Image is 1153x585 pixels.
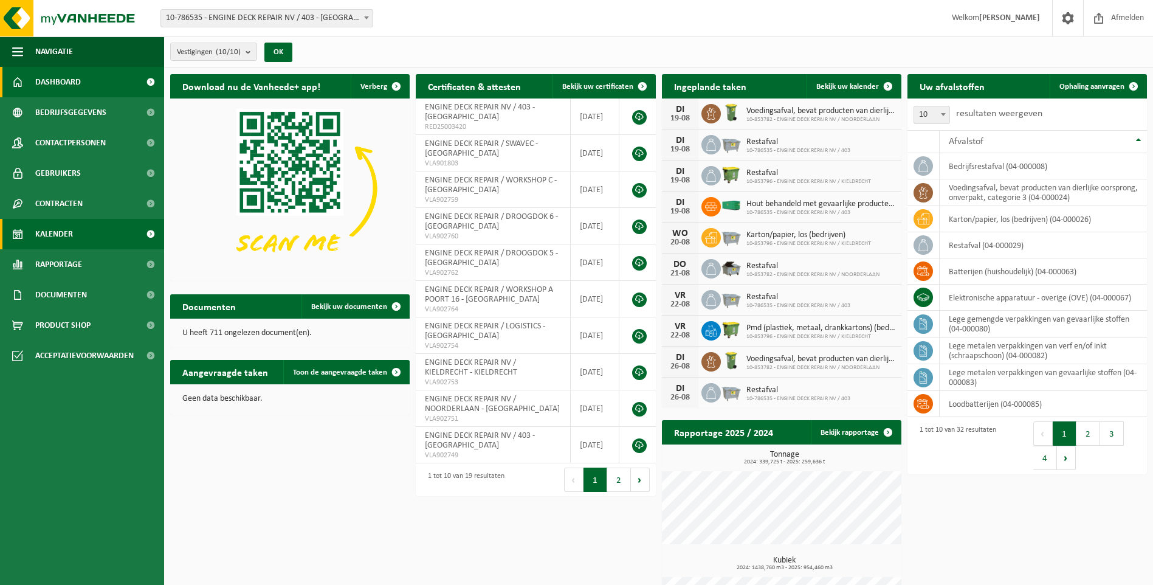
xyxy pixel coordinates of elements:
span: 10-786535 - ENGINE DECK REPAIR NV / 403 - ANTWERPEN [160,9,373,27]
span: VLA902759 [425,195,560,205]
span: ENGINE DECK REPAIR / DROOGDOK 6 - [GEOGRAPHIC_DATA] [425,212,558,231]
span: Acceptatievoorwaarden [35,341,134,371]
count: (10/10) [216,48,241,56]
span: VLA902762 [425,268,560,278]
div: DI [668,353,692,362]
span: Restafval [746,292,850,302]
a: Bekijk rapportage [811,420,900,445]
span: Pmd (plastiek, metaal, drankkartons) (bedrijven) [746,324,895,333]
span: Toon de aangevraagde taken [293,369,387,376]
div: 1 tot 10 van 19 resultaten [422,466,504,493]
button: 1 [583,468,607,492]
span: Documenten [35,280,87,310]
span: 10-786535 - ENGINE DECK REPAIR NV / 403 [746,209,895,216]
div: VR [668,322,692,331]
a: Bekijk uw documenten [301,294,408,319]
h2: Ingeplande taken [662,74,759,98]
span: Restafval [746,261,879,271]
span: Dashboard [35,67,81,97]
button: Previous [564,468,583,492]
td: [DATE] [571,208,620,244]
div: 22-08 [668,300,692,309]
td: karton/papier, los (bedrijven) (04-000026) [940,206,1147,232]
span: Bekijk uw kalender [816,83,879,91]
img: WB-2500-GAL-GY-01 [721,288,742,309]
td: elektronische apparatuur - overige (OVE) (04-000067) [940,285,1147,311]
td: restafval (04-000029) [940,232,1147,258]
td: batterijen (huishoudelijk) (04-000063) [940,258,1147,285]
span: VLA902754 [425,341,560,351]
td: [DATE] [571,244,620,281]
span: VLA902751 [425,414,560,424]
span: VLA902753 [425,378,560,387]
span: 10 [914,106,949,123]
td: bedrijfsrestafval (04-000008) [940,153,1147,179]
span: ENGINE DECK REPAIR / SWAVEC - [GEOGRAPHIC_DATA] [425,139,538,158]
span: VLA902749 [425,451,560,460]
span: 2024: 339,725 t - 2025: 259,636 t [668,459,901,465]
span: Afvalstof [949,137,983,147]
td: lege metalen verpakkingen van verf en/of inkt (schraapschoon) (04-000082) [940,337,1147,364]
p: U heeft 711 ongelezen document(en). [182,329,398,337]
span: ENGINE DECK REPAIR NV / KIELDRECHT - KIELDRECHT [425,358,517,377]
div: VR [668,291,692,300]
span: Ophaling aanvragen [1059,83,1124,91]
h2: Uw afvalstoffen [907,74,997,98]
a: Bekijk uw certificaten [552,74,655,99]
td: lege metalen verpakkingen van gevaarlijke stoffen (04-000083) [940,364,1147,391]
span: VLA902760 [425,232,560,241]
td: [DATE] [571,354,620,390]
img: WB-1100-HPE-GN-50 [721,164,742,185]
img: WB-0140-HPE-GN-50 [721,102,742,123]
span: 10-853796 - ENGINE DECK REPAIR NV / KIELDRECHT [746,333,895,341]
div: 19-08 [668,176,692,185]
span: ENGINE DECK REPAIR NV / 403 - [GEOGRAPHIC_DATA] [425,431,535,450]
img: Download de VHEPlus App [170,99,410,279]
span: Product Shop [35,310,91,341]
span: 10-786535 - ENGINE DECK REPAIR NV / 403 [746,395,850,403]
button: Verberg [351,74,408,99]
span: RED25003420 [425,122,560,132]
td: [DATE] [571,317,620,354]
span: Restafval [746,168,871,178]
span: 10-786535 - ENGINE DECK REPAIR NV / 403 [746,302,850,310]
img: WB-0140-HPE-GN-50 [721,350,742,371]
div: 1 tot 10 van 32 resultaten [914,420,996,471]
span: Restafval [746,386,850,395]
span: ENGINE DECK REPAIR NV / 403 - [GEOGRAPHIC_DATA] [425,103,535,122]
button: OK [264,43,292,62]
span: Verberg [360,83,387,91]
span: VLA901803 [425,159,560,168]
td: [DATE] [571,390,620,427]
td: [DATE] [571,281,620,317]
span: Kalender [35,219,73,249]
a: Ophaling aanvragen [1050,74,1146,99]
div: 19-08 [668,207,692,216]
div: 19-08 [668,145,692,154]
h3: Tonnage [668,451,901,465]
span: Karton/papier, los (bedrijven) [746,230,871,240]
img: WB-5000-GAL-GY-01 [721,257,742,278]
div: 21-08 [668,269,692,278]
span: Rapportage [35,249,82,280]
td: [DATE] [571,135,620,171]
img: WB-2500-GAL-GY-01 [721,381,742,402]
button: 3 [1100,421,1124,446]
h2: Download nu de Vanheede+ app! [170,74,332,98]
span: ENGINE DECK REPAIR / WORKSHOP C - [GEOGRAPHIC_DATA] [425,176,557,195]
div: 20-08 [668,238,692,247]
div: DI [668,105,692,114]
span: Contactpersonen [35,128,106,158]
span: Hout behandeld met gevaarlijke producten (c), treinbilzen [746,199,895,209]
span: Voedingsafval, bevat producten van dierlijke oorsprong, onverpakt, categorie 3 [746,106,895,116]
div: DI [668,384,692,393]
img: WB-1100-HPE-GN-50 [721,319,742,340]
span: ENGINE DECK REPAIR / DROOGDOK 5 - [GEOGRAPHIC_DATA] [425,249,558,268]
div: DI [668,198,692,207]
td: loodbatterijen (04-000085) [940,391,1147,417]
span: 10-853782 - ENGINE DECK REPAIR NV / NOORDERLAAN [746,364,895,372]
td: lege gemengde verpakkingen van gevaarlijke stoffen (04-000080) [940,311,1147,337]
td: voedingsafval, bevat producten van dierlijke oorsprong, onverpakt, categorie 3 (04-000024) [940,179,1147,206]
span: ENGINE DECK REPAIR / WORKSHOP A POORT 16 - [GEOGRAPHIC_DATA] [425,285,553,304]
span: Gebruikers [35,158,81,189]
